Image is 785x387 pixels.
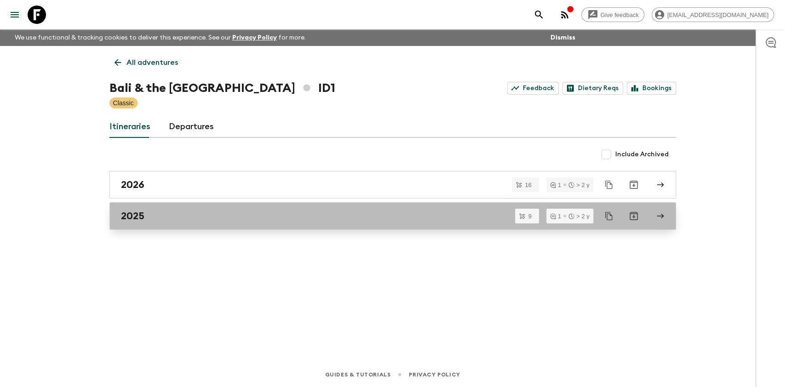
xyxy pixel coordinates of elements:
[625,207,643,225] button: Archive
[121,179,144,191] h2: 2026
[627,82,676,95] a: Bookings
[109,171,676,199] a: 2026
[550,182,561,188] div: 1
[507,82,559,95] a: Feedback
[581,7,644,22] a: Give feedback
[109,116,150,138] a: Itineraries
[121,210,144,222] h2: 2025
[601,176,617,193] button: Duplicate
[568,213,590,219] div: > 2 y
[232,34,277,41] a: Privacy Policy
[562,82,623,95] a: Dietary Reqs
[169,116,214,138] a: Departures
[530,6,548,24] button: search adventures
[550,213,561,219] div: 1
[109,53,183,72] a: All adventures
[662,11,774,18] span: [EMAIL_ADDRESS][DOMAIN_NAME]
[568,182,590,188] div: > 2 y
[113,98,134,108] p: Classic
[11,29,309,46] p: We use functional & tracking cookies to deliver this experience. See our for more.
[6,6,24,24] button: menu
[109,202,676,230] a: 2025
[652,7,774,22] div: [EMAIL_ADDRESS][DOMAIN_NAME]
[615,150,669,159] span: Include Archived
[596,11,644,18] span: Give feedback
[548,31,578,44] button: Dismiss
[109,79,335,97] h1: Bali & the [GEOGRAPHIC_DATA] ID1
[522,213,537,219] span: 9
[625,176,643,194] button: Archive
[325,370,390,380] a: Guides & Tutorials
[519,182,537,188] span: 16
[409,370,460,380] a: Privacy Policy
[126,57,178,68] p: All adventures
[601,208,617,224] button: Duplicate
